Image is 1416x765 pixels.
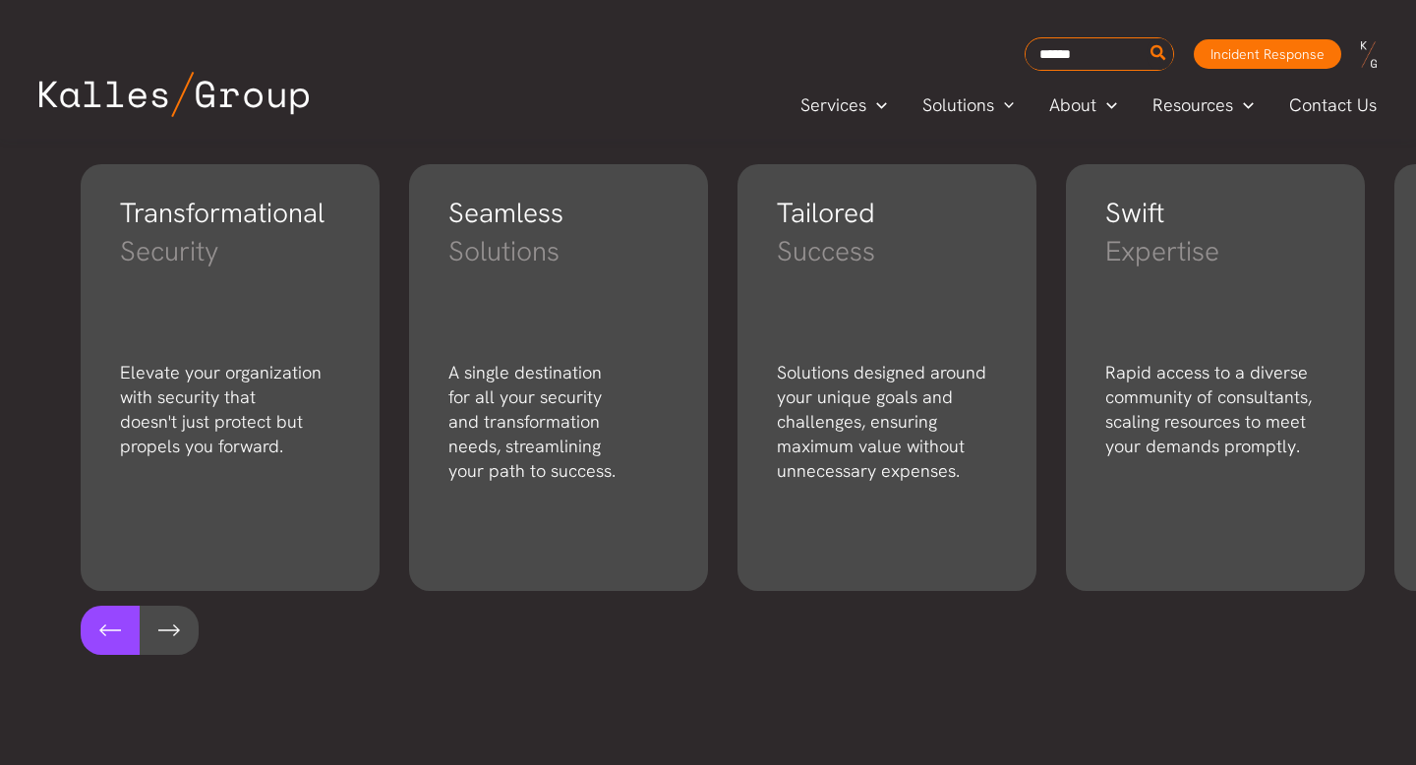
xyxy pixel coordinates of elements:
[120,194,340,232] h3: Transformational
[1289,90,1377,120] span: Contact Us
[120,360,340,468] h5: Elevate your organization with security that doesn't just protect but propels you forward.
[777,360,997,483] h5: Solutions designed around your unique goals and challenges, ensuring maximum value without unnece...
[777,232,997,340] h3: Success
[783,88,1396,121] nav: Primary Site Navigation
[120,232,340,340] h3: Security
[922,90,994,120] span: Solutions
[1096,90,1117,120] span: Menu Toggle
[1105,232,1326,340] h3: Expertise
[1105,360,1326,468] h5: Rapid access to a diverse community of consultants, scaling resources to meet your demands promptly.
[1032,90,1135,120] a: AboutMenu Toggle
[1049,90,1096,120] span: About
[1105,194,1326,232] h3: Swift
[994,90,1015,120] span: Menu Toggle
[1194,39,1341,69] a: Incident Response
[1135,90,1271,120] a: ResourcesMenu Toggle
[800,90,866,120] span: Services
[448,194,669,232] h3: Seamless
[783,90,905,120] a: ServicesMenu Toggle
[448,360,669,483] h5: A single destination for all your security and transformation needs, streamlining your path to su...
[1233,90,1254,120] span: Menu Toggle
[448,232,669,340] h3: Solutions
[1152,90,1233,120] span: Resources
[1271,90,1396,120] a: Contact Us
[1147,38,1171,70] button: Search
[866,90,887,120] span: Menu Toggle
[905,90,1032,120] a: SolutionsMenu Toggle
[777,194,997,232] h3: Tailored
[39,72,309,117] img: Kalles Group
